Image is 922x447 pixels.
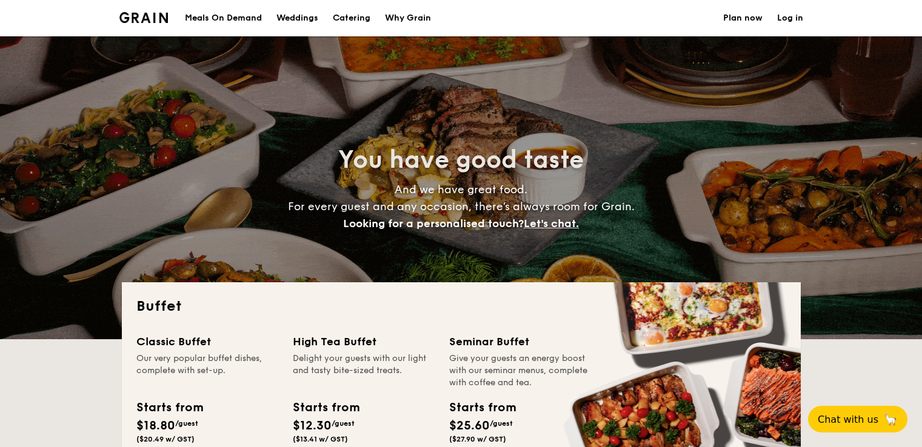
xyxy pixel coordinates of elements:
span: $18.80 [136,419,175,433]
span: Let's chat. [524,217,579,230]
span: /guest [175,419,198,428]
div: Starts from [449,399,515,417]
div: High Tea Buffet [293,333,435,350]
img: Grain [119,12,169,23]
span: ($20.49 w/ GST) [136,435,195,443]
span: Chat with us [818,414,878,425]
div: Starts from [293,399,359,417]
span: 🦙 [883,412,898,426]
span: $25.60 [449,419,490,433]
span: You have good taste [338,145,584,174]
div: Our very popular buffet dishes, complete with set-up. [136,353,278,389]
div: Classic Buffet [136,333,278,350]
div: Starts from [136,399,202,417]
button: Chat with us🦙 [808,406,907,432]
div: Delight your guests with our light and tasty bite-sized treats. [293,353,435,389]
span: /guest [490,419,513,428]
h2: Buffet [136,297,786,316]
span: Looking for a personalised touch? [343,217,524,230]
div: Seminar Buffet [449,333,591,350]
a: Logotype [119,12,169,23]
span: /guest [332,419,355,428]
div: Give your guests an energy boost with our seminar menus, complete with coffee and tea. [449,353,591,389]
span: ($13.41 w/ GST) [293,435,348,443]
span: And we have great food. For every guest and any occasion, there’s always room for Grain. [288,183,635,230]
span: $12.30 [293,419,332,433]
span: ($27.90 w/ GST) [449,435,506,443]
